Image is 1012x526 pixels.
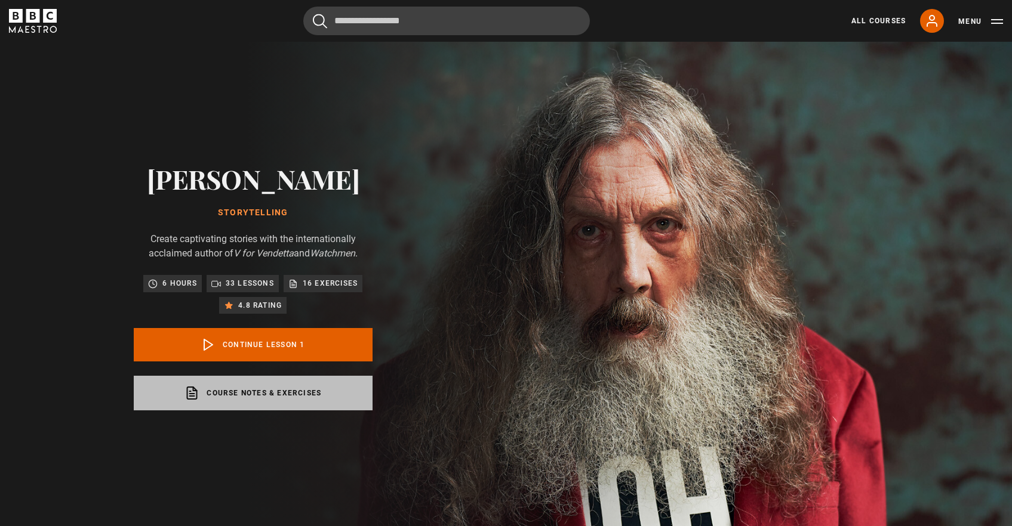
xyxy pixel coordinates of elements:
svg: BBC Maestro [9,9,57,33]
p: 6 hours [162,277,196,289]
input: Search [303,7,590,35]
p: 4.8 rating [238,299,282,311]
p: 16 exercises [303,277,358,289]
button: Toggle navigation [958,16,1003,27]
a: Course notes & exercises [134,376,373,410]
p: 33 lessons [226,277,274,289]
p: Create captivating stories with the internationally acclaimed author of and . [134,232,373,261]
h2: [PERSON_NAME] [134,163,373,194]
i: V for Vendetta [233,247,294,259]
a: All Courses [851,16,906,26]
h1: Storytelling [134,208,373,218]
a: Continue lesson 1 [134,328,373,361]
button: Submit the search query [313,14,327,29]
i: Watchmen [310,247,355,259]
